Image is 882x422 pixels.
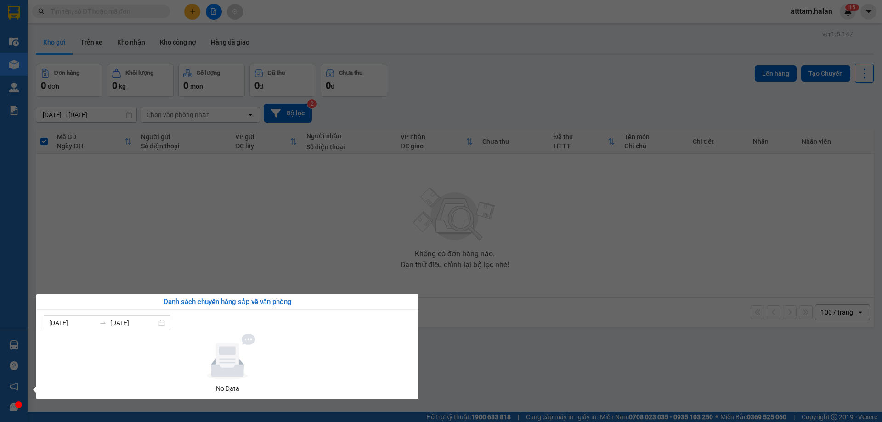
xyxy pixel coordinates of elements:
input: Đến ngày [110,318,157,328]
input: Từ ngày [49,318,96,328]
div: No Data [47,383,407,394]
span: swap-right [99,319,107,326]
div: Danh sách chuyến hàng sắp về văn phòng [44,297,411,308]
span: to [99,319,107,326]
